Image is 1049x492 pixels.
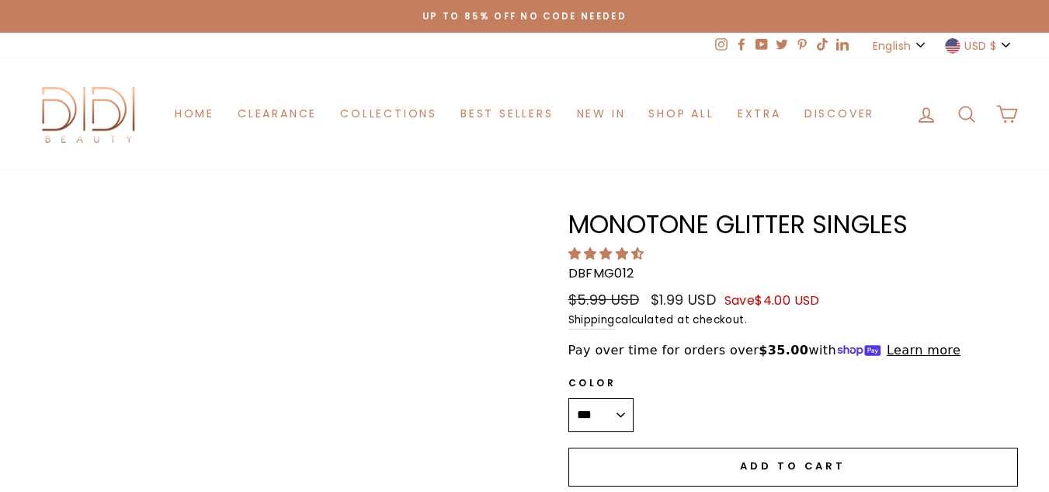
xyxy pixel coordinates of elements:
[651,290,717,309] span: $1.99 USD
[568,263,1019,284] p: DBFMG012
[31,82,148,146] img: Didi Beauty Co.
[868,33,933,58] button: English
[163,99,226,128] a: Home
[793,99,886,128] a: Discover
[568,290,640,309] span: $5.99 USD
[873,37,911,54] span: English
[568,448,1019,487] button: Add to cart
[726,99,793,128] a: Extra
[565,99,637,128] a: New in
[568,312,615,330] a: Shipping
[740,459,846,473] span: Add to cart
[940,33,1018,58] button: USD $
[163,99,886,128] ul: Primary
[449,99,565,128] a: Best Sellers
[568,245,648,263] span: 4.33 stars
[568,312,1019,330] small: calculated at checkout.
[755,291,820,309] span: $4.00 USD
[964,37,996,54] span: USD $
[637,99,725,128] a: Shop All
[568,375,634,390] label: Color
[226,99,328,128] a: Clearance
[568,212,1019,237] h1: Monotone Glitter Singles
[328,99,449,128] a: Collections
[724,291,820,309] span: Save
[422,10,627,23] span: Up to 85% off NO CODE NEEDED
